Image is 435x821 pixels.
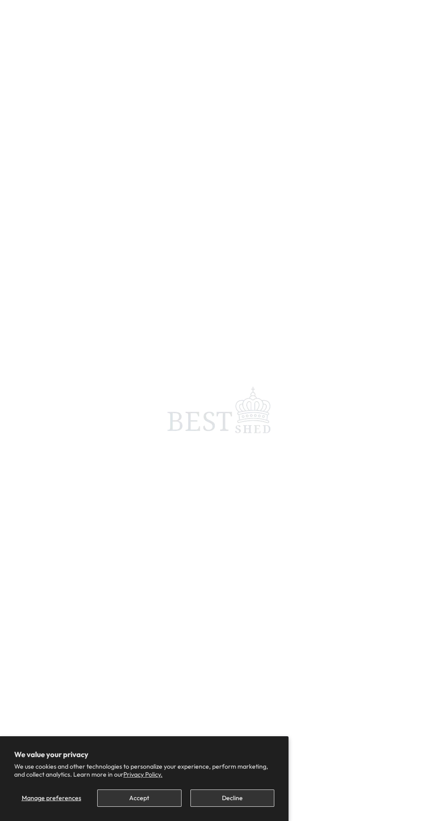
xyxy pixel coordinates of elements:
[14,750,274,758] h2: We value your privacy
[97,789,181,807] button: Accept
[14,789,88,807] button: Manage preferences
[14,762,274,778] p: We use cookies and other technologies to personalize your experience, perform marketing, and coll...
[22,794,81,802] span: Manage preferences
[123,770,162,778] a: Privacy Policy.
[190,789,274,807] button: Decline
